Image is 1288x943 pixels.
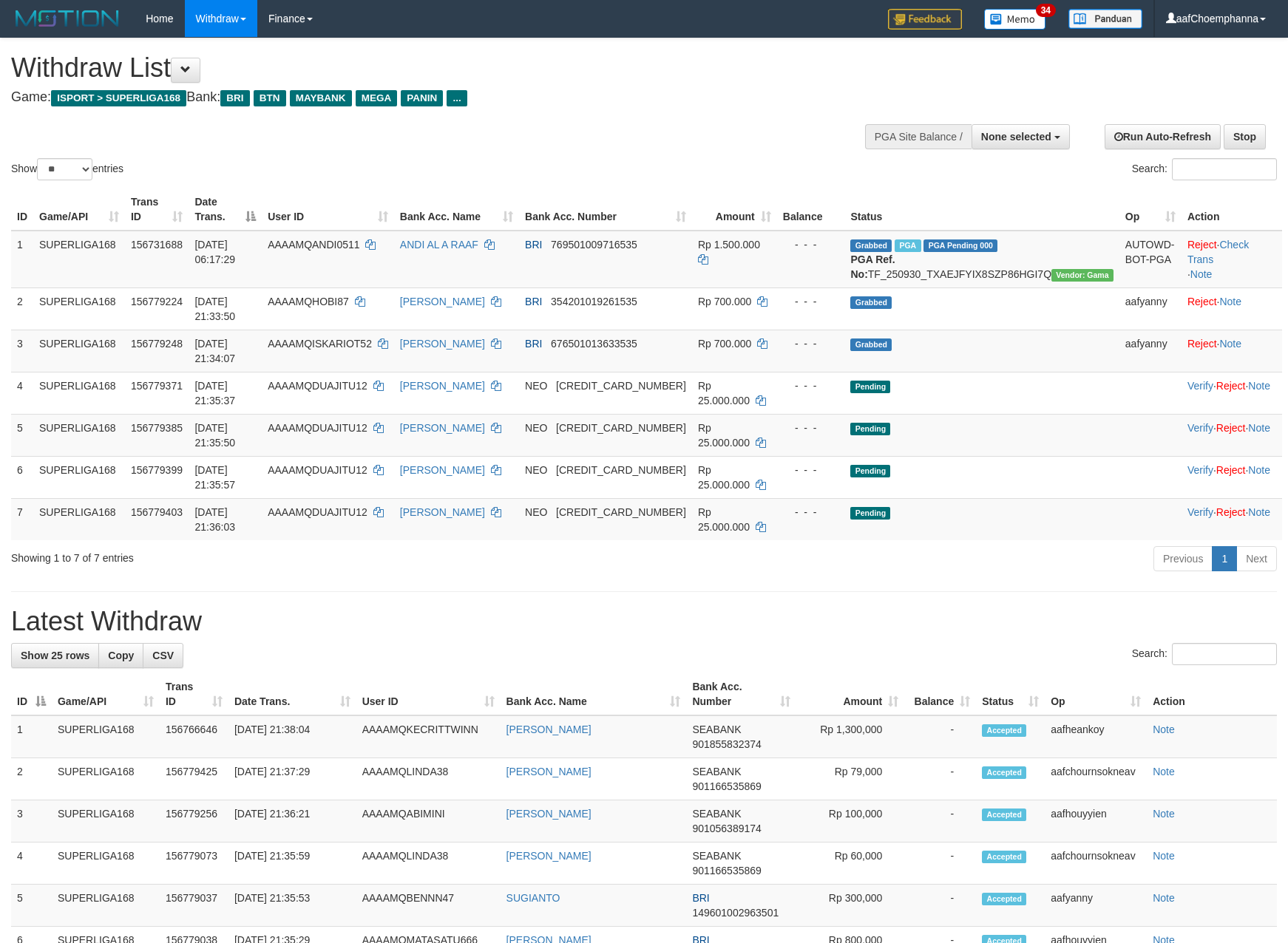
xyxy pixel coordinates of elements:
[904,885,976,927] td: -
[220,90,249,106] span: BRI
[194,239,235,265] span: [DATE] 06:17:29
[11,231,33,288] td: 1
[160,842,228,885] td: 156779073
[447,90,467,106] span: ...
[228,758,356,800] td: [DATE] 21:37:29
[1153,724,1175,735] a: Note
[796,885,904,927] td: Rp 300,000
[984,9,1046,30] img: Button%20Memo.svg
[11,715,52,758] td: 1
[850,253,895,280] b: PGA Ref. No:
[268,338,372,350] span: AAAAMQISKARIOT52
[52,800,160,842] td: SUPERLIGA168
[1182,414,1282,456] td: · ·
[1153,850,1175,862] a: Note
[33,414,125,456] td: SUPERLIGA168
[1068,9,1142,29] img: panduan.png
[52,842,160,885] td: SUPERLIGA168
[525,338,542,350] span: BRI
[982,851,1026,863] span: Accepted
[1216,422,1246,434] a: Reject
[783,336,839,351] div: - - -
[551,338,637,350] span: Copy 676501013633535 to clipboard
[160,885,228,927] td: 156779037
[37,158,92,180] select: Showentries
[1187,422,1213,434] a: Verify
[11,456,33,498] td: 6
[783,421,839,435] div: - - -
[904,673,976,715] th: Balance: activate to sort column ascending
[698,239,760,251] span: Rp 1.500.000
[356,758,501,800] td: AAAAMQLINDA38
[692,907,779,919] span: Copy 149601002963501 to clipboard
[1045,758,1147,800] td: aafchournsokneav
[501,673,687,715] th: Bank Acc. Name: activate to sort column ascending
[1119,287,1182,330] td: aafyanny
[11,7,123,30] img: MOTION_logo.png
[160,715,228,758] td: 156766646
[850,465,890,477] span: Pending
[52,758,160,800] td: SUPERLIGA168
[904,842,976,885] td: -
[1132,643,1277,665] label: Search:
[98,643,143,668] a: Copy
[400,338,485,350] a: [PERSON_NAME]
[1045,673,1147,715] th: Op: activate to sort column ascending
[1182,498,1282,540] td: · ·
[783,378,839,393] div: - - -
[1119,188,1182,231] th: Op: activate to sort column ascending
[551,296,637,307] span: Copy 354201019261535 to clipboard
[506,766,592,777] a: [PERSON_NAME]
[1153,766,1175,777] a: Note
[850,239,892,252] span: Grabbed
[904,758,976,800] td: -
[1182,231,1282,288] td: · ·
[11,800,52,842] td: 3
[1051,269,1114,282] span: Vendor URL: https://trx31.1velocity.biz
[982,724,1026,737] span: Accepted
[51,90,186,106] span: ISPORT > SUPERLIGA168
[11,372,33,414] td: 4
[1219,296,1241,307] a: Note
[33,456,125,498] td: SUPERLIGA168
[1105,124,1221,149] a: Run Auto-Refresh
[1187,380,1213,392] a: Verify
[1045,715,1147,758] td: aafheankoy
[11,53,844,83] h1: Withdraw List
[556,380,686,392] span: Copy 5859457140486971 to clipboard
[506,850,592,862] a: [PERSON_NAME]
[1187,506,1213,518] a: Verify
[551,239,637,251] span: Copy 769501009716535 to clipboard
[1172,643,1277,665] input: Search:
[401,90,443,106] span: PANIN
[194,464,235,491] span: [DATE] 21:35:57
[254,90,286,106] span: BTN
[506,724,592,735] a: [PERSON_NAME]
[1216,464,1246,476] a: Reject
[698,380,750,406] span: Rp 25.000.000
[844,188,1119,231] th: Status
[11,90,844,105] h4: Game: Bank:
[108,650,134,661] span: Copy
[692,724,741,735] span: SEABANK
[152,650,174,661] span: CSV
[796,758,904,800] td: Rp 79,000
[1132,158,1277,180] label: Search:
[131,239,183,251] span: 156731688
[131,296,183,307] span: 156779224
[783,294,839,309] div: - - -
[1153,892,1175,904] a: Note
[686,673,796,715] th: Bank Acc. Number: activate to sort column ascending
[33,188,125,231] th: Game/API: activate to sort column ascending
[194,380,235,406] span: [DATE] 21:35:37
[268,296,349,307] span: AAAAMQHOBI87
[850,296,892,309] span: Grabbed
[777,188,845,231] th: Balance
[1119,330,1182,372] td: aafyanny
[400,464,485,476] a: [PERSON_NAME]
[1248,380,1270,392] a: Note
[160,758,228,800] td: 156779425
[11,758,52,800] td: 2
[228,715,356,758] td: [DATE] 21:38:04
[981,131,1051,143] span: None selected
